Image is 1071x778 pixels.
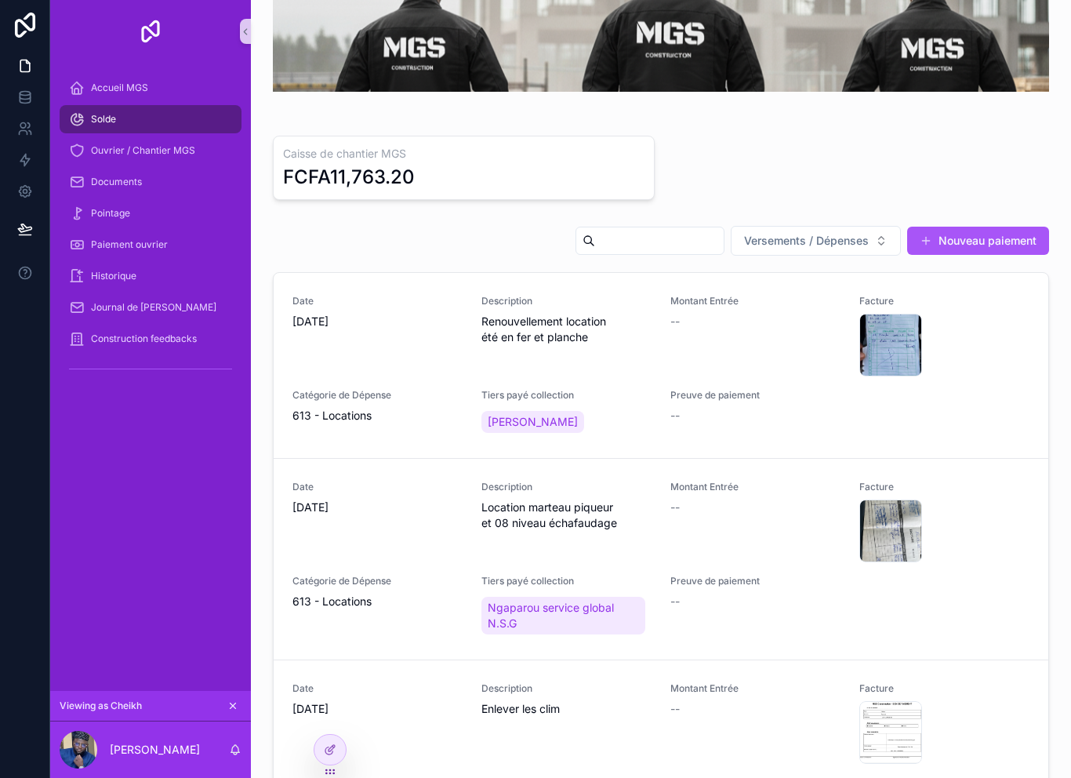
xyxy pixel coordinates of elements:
[292,682,463,695] span: Date
[292,500,463,515] span: [DATE]
[481,682,652,695] span: Description
[859,682,1029,695] span: Facture
[60,136,241,165] a: Ouvrier / Chantier MGS
[481,295,652,307] span: Description
[670,575,840,587] span: Preuve de paiement
[91,238,168,251] span: Paiement ouvrier
[481,575,652,587] span: Tiers payé collection
[292,594,372,609] span: 613 - Locations
[91,176,142,188] span: Documents
[292,295,463,307] span: Date
[91,113,116,125] span: Solde
[91,270,136,282] span: Historique
[91,333,197,345] span: Construction feedbacks
[60,168,241,196] a: Documents
[481,597,645,634] a: Ngaparou service global N.S.G
[60,262,241,290] a: Historique
[91,301,216,314] span: Journal de [PERSON_NAME]
[670,701,680,717] span: --
[670,408,680,424] span: --
[283,146,644,162] h3: Caisse de chantier MGS
[670,500,680,515] span: --
[859,481,1029,493] span: Facture
[481,701,652,717] span: Enlever les clim
[110,742,200,758] p: [PERSON_NAME]
[859,295,1029,307] span: Facture
[744,233,869,249] span: Versements / Dépenses
[670,314,680,329] span: --
[60,199,241,227] a: Pointage
[60,700,142,712] span: Viewing as Cheikh
[60,105,241,133] a: Solde
[670,389,840,402] span: Preuve de paiement
[292,481,463,493] span: Date
[60,74,241,102] a: Accueil MGS
[292,575,463,587] span: Catégorie de Dépense
[91,82,148,94] span: Accueil MGS
[670,682,840,695] span: Montant Entrée
[292,701,463,717] span: [DATE]
[907,227,1049,255] button: Nouveau paiement
[292,389,463,402] span: Catégorie de Dépense
[60,293,241,322] a: Journal de [PERSON_NAME]
[481,481,652,493] span: Description
[481,500,652,531] span: Location marteau piqueur et 08 niveau échafaudage
[670,295,840,307] span: Montant Entrée
[488,414,578,430] span: [PERSON_NAME]
[91,207,130,220] span: Pointage
[292,408,372,424] span: 613 - Locations
[292,314,463,329] span: [DATE]
[481,389,652,402] span: Tiers payé collection
[283,165,415,190] div: FCFA11,763.20
[670,594,680,609] span: --
[670,481,840,493] span: Montant Entrée
[50,63,251,402] div: scrollable content
[60,231,241,259] a: Paiement ouvrier
[488,600,639,631] span: Ngaparou service global N.S.G
[91,144,195,157] span: Ouvrier / Chantier MGS
[60,325,241,353] a: Construction feedbacks
[731,226,901,256] button: Select Button
[481,314,652,345] span: Renouvellement location été en fer et planche
[481,411,584,433] a: [PERSON_NAME]
[138,19,163,44] img: App logo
